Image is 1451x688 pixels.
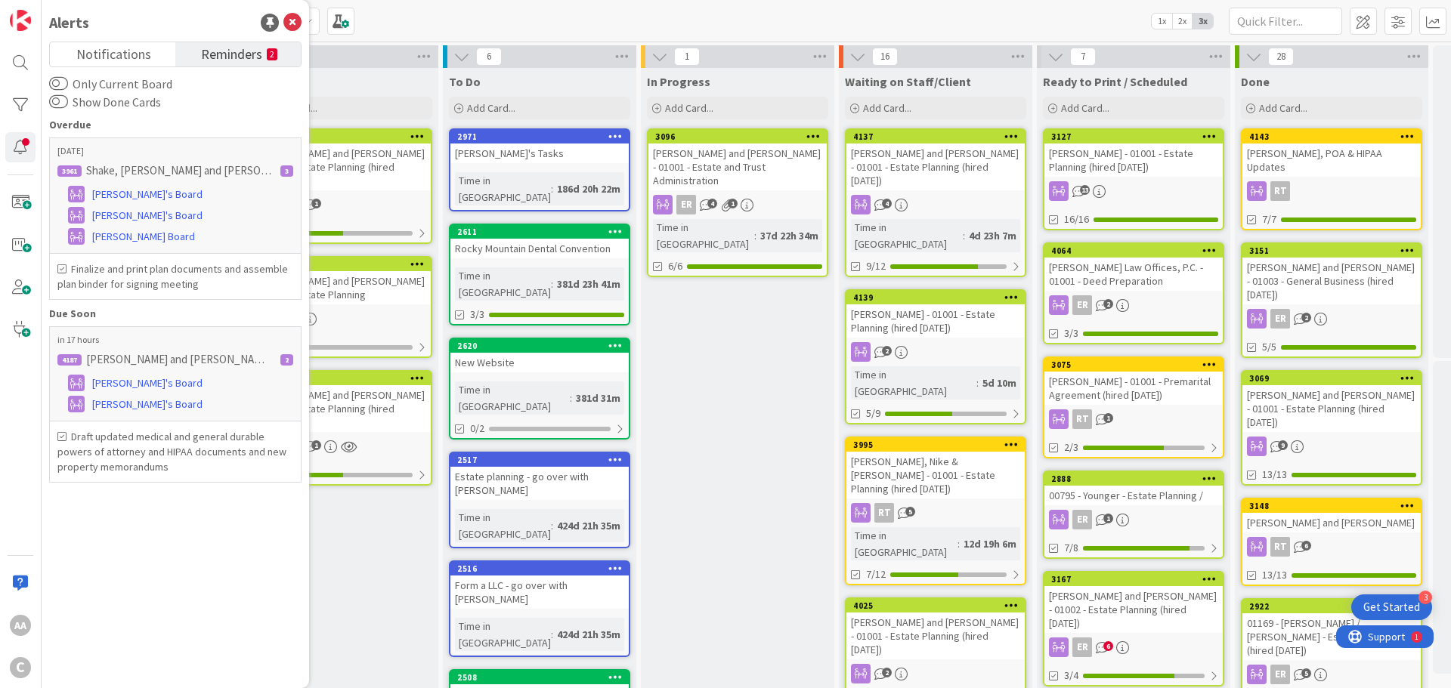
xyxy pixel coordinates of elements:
div: 3075 [1051,359,1223,370]
div: 4137 [853,131,1025,142]
div: 3 [1419,591,1432,604]
a: [PERSON_NAME] Board [57,227,293,245]
div: 4d 23h 7m [965,227,1020,244]
span: 5 [905,507,915,517]
div: RT [1242,537,1421,557]
span: 6 [1103,641,1113,651]
div: [PERSON_NAME] Law Offices, P.C. - 01001 - Deed Preparation [1044,258,1223,291]
div: ER [676,195,696,214]
div: 12d 19h 6m [960,535,1020,552]
span: 28 [1268,48,1294,66]
span: 1 [1103,413,1113,423]
div: ER [1044,510,1223,529]
span: 5/5 [1262,339,1276,355]
span: Add Card... [665,101,713,115]
div: Time in [GEOGRAPHIC_DATA] [455,172,551,205]
div: Form a LLC - go over with [PERSON_NAME] [450,575,629,609]
div: Time in [GEOGRAPHIC_DATA] [851,527,958,560]
p: [PERSON_NAME] and [PERSON_NAME] - 01001 - Estate Planning [86,353,271,366]
div: 3995 [846,438,1025,452]
span: 16/16 [1064,211,1089,227]
span: 13/13 [1262,467,1287,483]
span: : [570,390,572,406]
span: Add Card... [467,101,515,115]
p: Shake, [PERSON_NAME] and [PERSON_NAME] - 01001 - Estate Planning (hired [DATE]) [86,164,271,177]
div: 424d 21h 35m [553,517,624,534]
div: ER [648,195,827,214]
div: ER [1044,295,1223,315]
div: 4025 [853,600,1025,611]
span: : [976,375,979,391]
a: 4139[PERSON_NAME] - 01001 - Estate Planning (hired [DATE])Time in [GEOGRAPHIC_DATA]:5d 10m5/9 [845,289,1026,424]
div: New Website [450,353,629,372]
button: Show Done Cards [49,94,68,110]
div: 3075[PERSON_NAME] - 01001 - Premarital Agreement (hired [DATE]) [1044,358,1223,405]
span: Ready to Print / Scheduled [1043,74,1187,89]
span: 1x [1152,14,1172,29]
span: Done [1241,74,1270,89]
a: 2517Estate planning - go over with [PERSON_NAME]Time in [GEOGRAPHIC_DATA]:424d 21h 35m [449,452,630,548]
span: Waiting on Staff/Client [845,74,971,89]
div: Time in [GEOGRAPHIC_DATA] [455,381,570,415]
div: 4025[PERSON_NAME] and [PERSON_NAME] - 01001 - Estate Planning (hired [DATE]) [846,599,1025,659]
div: 2922 [1242,600,1421,613]
a: 4064[PERSON_NAME] Law Offices, P.C. - 01001 - Deed PreparationER3/3 [1043,242,1224,344]
span: 3/4 [1064,668,1078,683]
div: Time in [GEOGRAPHIC_DATA] [455,267,551,301]
span: 4 [707,199,717,208]
span: 2 [882,668,892,677]
div: 4172[PERSON_NAME] and [PERSON_NAME] - 01001 - Estate Planning (hired [DATE]) [252,372,431,432]
div: Get Started [1363,600,1420,615]
div: 3995[PERSON_NAME], Nike & [PERSON_NAME] - 01001 - Estate Planning (hired [DATE]) [846,438,1025,498]
div: ER [1242,309,1421,329]
div: RT [1242,181,1421,201]
input: Quick Filter... [1229,8,1342,35]
span: 1 [311,440,321,450]
div: 3127 [1051,131,1223,142]
span: : [958,535,960,552]
span: 7/12 [866,566,886,582]
div: 2517 [450,453,629,467]
span: 2x [1172,14,1193,29]
div: 2922 [1249,601,1421,612]
div: 3995 [853,440,1025,450]
div: 4143 [1242,130,1421,143]
div: [PERSON_NAME], POA & HIPAA Updates [1242,143,1421,177]
span: 7/8 [1064,540,1078,556]
a: [PERSON_NAME]'s Board [57,185,293,203]
div: 4187 [252,258,431,271]
span: [PERSON_NAME] Board [92,229,195,245]
span: Add Card... [1061,101,1109,115]
div: [PERSON_NAME] and [PERSON_NAME] [1242,513,1421,532]
div: 3069 [1242,372,1421,385]
div: Estate planning - go over with [PERSON_NAME] [450,467,629,500]
div: [PERSON_NAME] and [PERSON_NAME] - 01003 - General Business (hired [DATE]) [1242,258,1421,304]
span: Support [32,2,69,20]
div: 3044[PERSON_NAME] and [PERSON_NAME] - 01001 - Estate Planning (hired [DATE]) [252,130,431,190]
span: 2 [1301,313,1311,322]
div: [PERSON_NAME] - 01001 - Estate Planning (hired [DATE]) [1044,143,1223,177]
div: [PERSON_NAME] and [PERSON_NAME] - 01001 - Estate Planning (hired [DATE]) [252,385,431,432]
h4: Overdue [49,119,302,131]
div: ER [1270,665,1290,684]
div: Time in [GEOGRAPHIC_DATA] [851,219,963,252]
div: RT [874,503,894,523]
div: 4064[PERSON_NAME] Law Offices, P.C. - 01001 - Deed Preparation [1044,244,1223,291]
div: 2888 [1044,472,1223,486]
div: 381d 31m [572,390,624,406]
div: 3151 [1249,245,1421,256]
div: [PERSON_NAME]'s Tasks [450,143,629,163]
span: 7 [1070,48,1096,66]
a: 4187[PERSON_NAME] and [PERSON_NAME] - 01001 - Estate PlanningER0/3 [251,256,432,358]
div: RT [1072,409,1092,429]
a: 288800795 - Younger - Estate Planning /ER7/8 [1043,470,1224,559]
p: in 17 hours [57,335,293,345]
div: 5d 10m [979,375,1020,391]
div: Time in [GEOGRAPHIC_DATA] [455,509,551,542]
p: [DATE] [57,146,293,156]
small: 2 [267,48,277,60]
div: 3151 [1242,244,1421,258]
label: Only Current Board [49,75,172,93]
div: 3127 [1044,130,1223,143]
div: 01169 - [PERSON_NAME] / [PERSON_NAME] - Estate Planning (hired [DATE]) [1242,613,1421,660]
